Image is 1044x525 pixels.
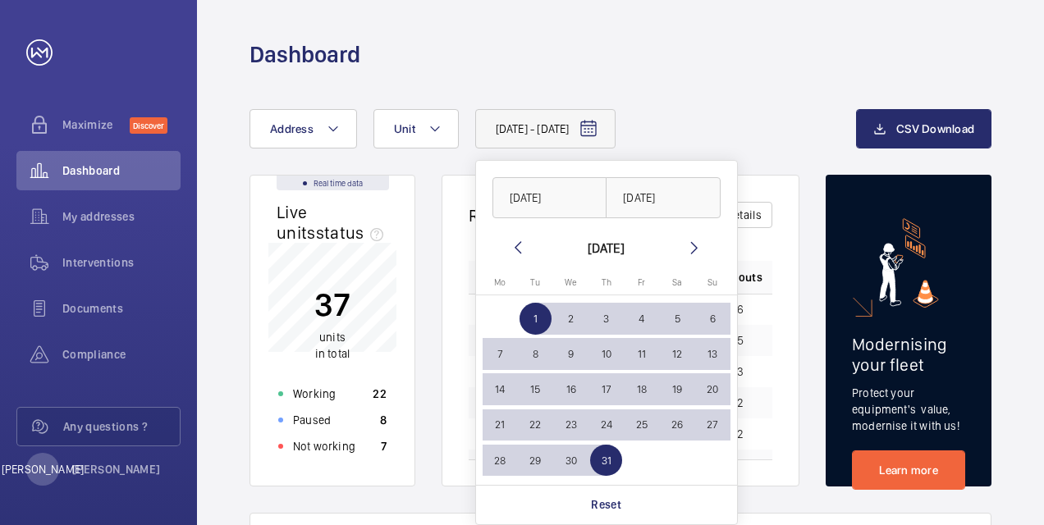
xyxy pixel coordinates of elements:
h1: Dashboard [250,39,360,70]
span: Compliance [62,346,181,363]
button: July 18, 2025 [624,372,659,407]
span: Tu [530,277,540,288]
input: DD/MM/YYYY [492,177,607,218]
button: July 25, 2025 [624,407,659,442]
span: 16 [555,373,587,405]
button: July 13, 2025 [695,336,730,372]
span: 9 [555,338,587,370]
p: 37 [314,284,350,325]
span: 2 [737,428,744,440]
span: 21 [484,409,516,441]
span: Mo [494,277,506,288]
span: 1 [520,303,552,335]
button: July 3, 2025 [588,301,624,336]
button: July 22, 2025 [518,407,553,442]
button: July 15, 2025 [518,372,553,407]
button: July 12, 2025 [659,336,694,372]
button: July 19, 2025 [659,372,694,407]
span: 12 [662,338,694,370]
span: 7 [484,338,516,370]
span: 29 [520,445,552,477]
span: 23 [555,409,587,441]
span: 13 [697,338,729,370]
span: Any questions ? [63,418,180,435]
a: Learn more [852,450,965,490]
button: July 10, 2025 [588,336,624,372]
p: Reset [591,496,621,513]
button: July 21, 2025 [483,407,518,442]
span: Documents [62,300,181,317]
h2: Modernising your fleet [852,334,965,375]
span: 26 [662,409,694,441]
h2: Live units [277,202,390,243]
span: 5 [737,335,744,346]
button: July 28, 2025 [483,443,518,478]
span: units [319,331,346,344]
span: [DATE] - [DATE] [496,121,570,137]
span: 22 [520,409,552,441]
span: 6 [737,304,744,315]
button: July 24, 2025 [588,407,624,442]
button: [DATE] - [DATE] [475,109,616,148]
span: 11 [625,338,657,370]
button: July 30, 2025 [553,443,588,478]
span: CSV Download [896,122,974,135]
button: July 14, 2025 [483,372,518,407]
span: 2 [737,397,744,409]
span: 28 [484,445,516,477]
button: July 16, 2025 [553,372,588,407]
h2: Rogue [469,205,582,226]
span: Sa [672,277,682,288]
p: in total [314,329,350,362]
span: Su [707,277,717,288]
span: 10 [590,338,622,370]
button: July 1, 2025 [518,301,553,336]
button: July 4, 2025 [624,301,659,336]
span: Address [270,122,314,135]
span: 8 [520,338,552,370]
p: Protect your equipment's value, modernise it with us! [852,385,965,434]
button: July 20, 2025 [695,372,730,407]
p: Not working [293,438,355,454]
p: Paused [293,412,331,428]
button: July 5, 2025 [659,301,694,336]
span: 2 [555,303,587,335]
span: Th [602,277,611,288]
span: 6 [697,303,729,335]
button: July 17, 2025 [588,372,624,407]
img: marketing-card.svg [879,218,939,308]
button: July 8, 2025 [518,336,553,372]
p: 7 [381,438,387,454]
span: 24 [590,409,622,441]
span: Interventions [62,254,181,271]
span: status [316,222,391,243]
span: 25 [625,409,657,441]
button: July 6, 2025 [695,301,730,336]
span: 4 [625,303,657,335]
span: 5 [662,303,694,335]
p: [PERSON_NAME] [2,461,84,477]
button: July 31, 2025 [588,443,624,478]
p: Working [293,386,336,402]
div: Real time data [277,176,389,190]
span: 19 [662,373,694,405]
span: 3 [590,303,622,335]
span: 20 [697,373,729,405]
span: 30 [555,445,587,477]
span: Fr [638,277,645,288]
span: 14 [484,373,516,405]
span: Unit [394,122,415,135]
button: CSV Download [856,109,991,148]
span: 31 [590,445,622,477]
button: July 9, 2025 [553,336,588,372]
span: Maximize [62,116,130,133]
button: Address [250,109,357,148]
div: [DATE] [588,238,625,258]
span: 3 [737,366,744,377]
button: July 23, 2025 [553,407,588,442]
button: July 11, 2025 [624,336,659,372]
span: Dashboard [62,162,181,179]
button: July 29, 2025 [518,443,553,478]
button: July 7, 2025 [483,336,518,372]
span: We [565,277,577,288]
